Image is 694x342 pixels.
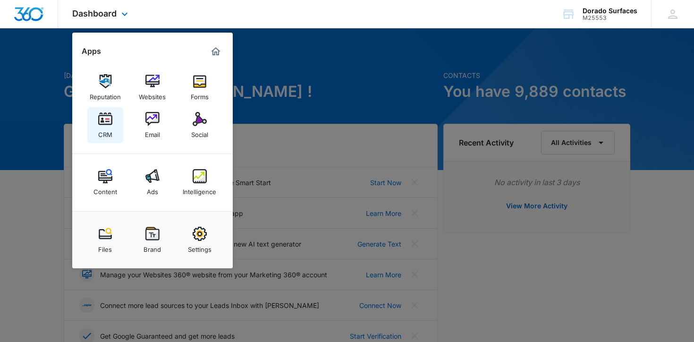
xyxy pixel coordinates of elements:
div: Settings [188,241,212,253]
a: Ads [135,164,170,200]
div: Websites [139,88,166,101]
div: Intelligence [183,183,216,196]
span: Dashboard [72,9,117,18]
a: Social [182,107,218,143]
div: Ads [147,183,158,196]
a: Settings [182,222,218,258]
div: account id [583,15,637,21]
h2: Apps [82,47,101,56]
a: CRM [87,107,123,143]
div: Content [93,183,117,196]
div: Social [191,126,208,138]
a: Marketing 360® Dashboard [208,44,223,59]
div: Brand [144,241,161,253]
a: Brand [135,222,170,258]
div: CRM [98,126,112,138]
a: Reputation [87,69,123,105]
a: Forms [182,69,218,105]
div: Files [98,241,112,253]
a: Intelligence [182,164,218,200]
div: Reputation [90,88,121,101]
div: Forms [191,88,209,101]
a: Files [87,222,123,258]
div: Email [145,126,160,138]
a: Content [87,164,123,200]
a: Websites [135,69,170,105]
a: Email [135,107,170,143]
div: account name [583,7,637,15]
